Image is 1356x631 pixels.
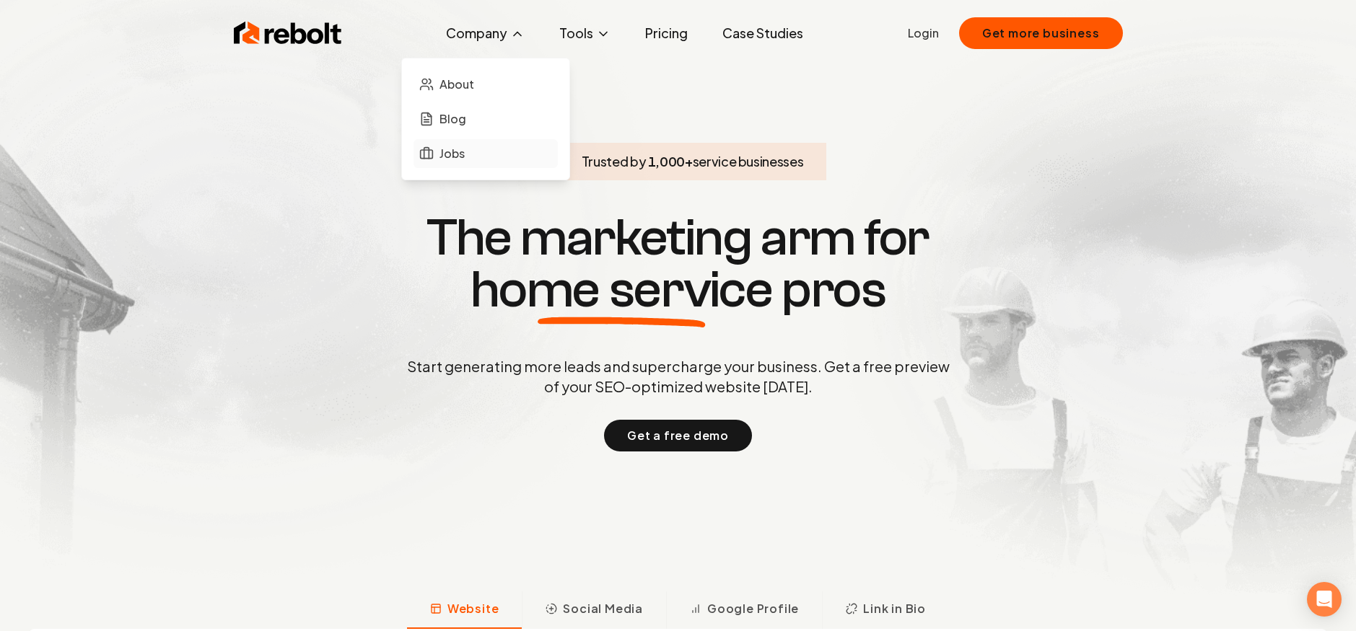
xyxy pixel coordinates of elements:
[685,153,693,169] span: +
[548,19,622,48] button: Tools
[522,591,666,629] button: Social Media
[407,591,522,629] button: Website
[439,76,474,93] span: About
[863,600,926,617] span: Link in Bio
[693,153,804,169] span: service businesses
[234,19,342,48] img: Rebolt Logo
[434,19,536,48] button: Company
[332,212,1025,316] h1: The marketing arm for pros
[908,25,939,42] a: Login
[1307,582,1342,617] div: Open Intercom Messenger
[666,591,822,629] button: Google Profile
[414,139,558,168] a: Jobs
[471,264,773,316] span: home service
[711,19,815,48] a: Case Studies
[822,591,949,629] button: Link in Bio
[439,145,465,162] span: Jobs
[648,151,685,172] span: 1,000
[447,600,499,617] span: Website
[404,356,953,397] p: Start generating more leads and supercharge your business. Get a free preview of your SEO-optimiz...
[439,110,466,128] span: Blog
[414,70,558,99] a: About
[582,153,646,169] span: Trusted by
[959,17,1123,49] button: Get more business
[563,600,643,617] span: Social Media
[604,420,752,451] button: Get a free demo
[414,105,558,133] a: Blog
[707,600,799,617] span: Google Profile
[634,19,699,48] a: Pricing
